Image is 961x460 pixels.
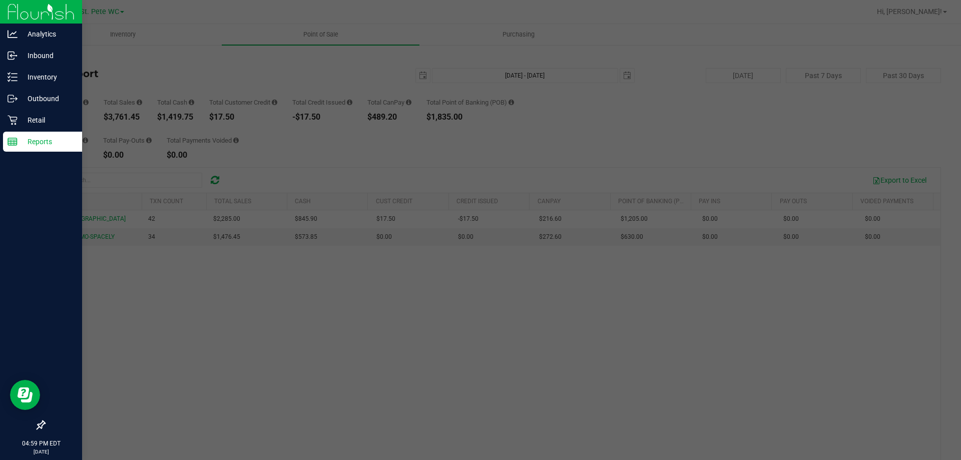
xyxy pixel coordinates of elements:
[8,51,18,61] inline-svg: Inbound
[10,380,40,410] iframe: Resource center
[8,29,18,39] inline-svg: Analytics
[18,136,78,148] p: Reports
[18,71,78,83] p: Inventory
[8,72,18,82] inline-svg: Inventory
[18,93,78,105] p: Outbound
[5,448,78,455] p: [DATE]
[5,439,78,448] p: 04:59 PM EDT
[18,114,78,126] p: Retail
[8,115,18,125] inline-svg: Retail
[18,50,78,62] p: Inbound
[8,137,18,147] inline-svg: Reports
[18,28,78,40] p: Analytics
[8,94,18,104] inline-svg: Outbound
